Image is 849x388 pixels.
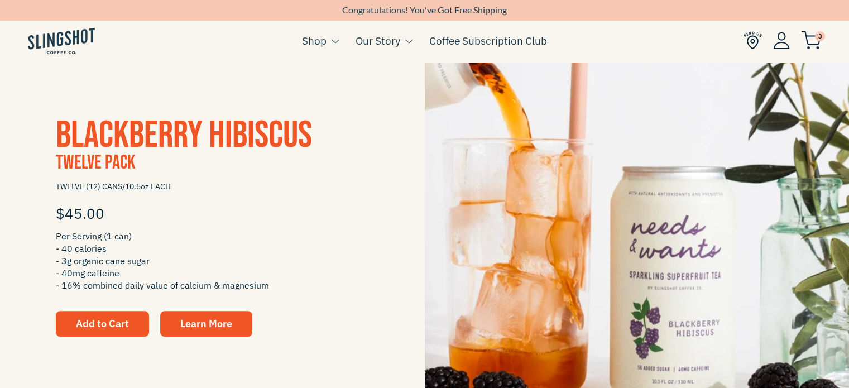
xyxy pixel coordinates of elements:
span: Add to Cart [76,317,129,330]
img: Find Us [744,31,762,50]
a: Blackberry Hibiscus [56,113,312,158]
a: Coffee Subscription Club [429,32,547,49]
button: Add to Cart [56,311,149,337]
a: Shop [302,32,327,49]
div: $45.00 [56,197,369,230]
span: Learn More [180,317,232,330]
img: cart [801,31,821,50]
a: Learn More [160,311,252,337]
span: 3 [815,31,825,41]
a: 3 [801,34,821,47]
span: Twelve Pack [56,151,135,175]
img: Account [773,32,790,49]
span: TWELVE (12) CANS/10.5oz EACH [56,177,369,197]
span: Per Serving (1 can) - 40 calories - 3g organic cane sugar - 40mg caffeine - 16% combined daily va... [56,230,369,291]
a: Our Story [356,32,400,49]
